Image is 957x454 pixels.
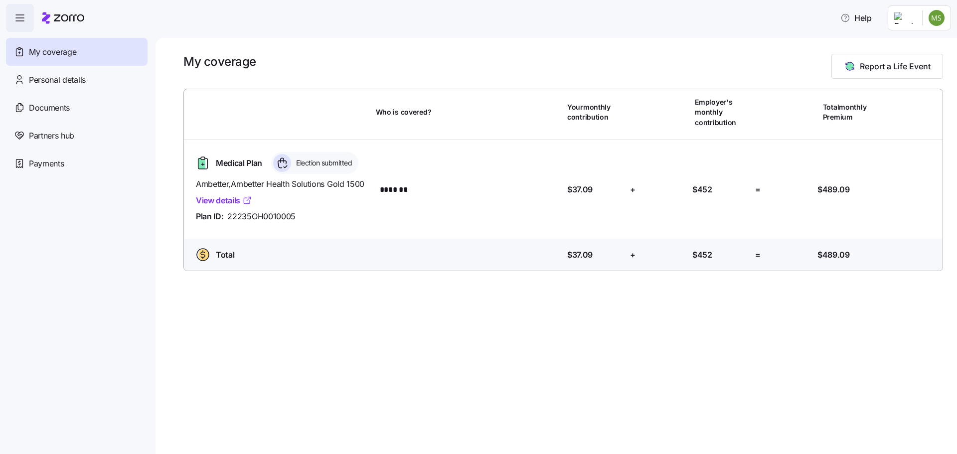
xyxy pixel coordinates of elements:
[630,183,636,196] span: +
[840,12,872,24] span: Help
[832,8,880,28] button: Help
[817,249,850,261] span: $489.09
[29,102,70,114] span: Documents
[567,183,593,196] span: $37.09
[692,183,712,196] span: $452
[29,74,86,86] span: Personal details
[755,249,761,261] span: =
[894,12,914,24] img: Employer logo
[860,60,931,72] span: Report a Life Event
[929,10,945,26] img: 083ec69adb11cc106b2a21bb0a4217f6
[6,94,148,122] a: Documents
[823,102,879,123] span: Total monthly Premium
[6,38,148,66] a: My coverage
[817,183,850,196] span: $489.09
[29,130,74,142] span: Partners hub
[6,66,148,94] a: Personal details
[227,210,296,223] span: 22235OH0010005
[6,150,148,177] a: Payments
[196,194,252,207] a: View details
[29,46,76,58] span: My coverage
[196,210,223,223] span: Plan ID:
[216,157,262,169] span: Medical Plan
[695,97,751,128] span: Employer's monthly contribution
[216,249,234,261] span: Total
[29,157,64,170] span: Payments
[6,122,148,150] a: Partners hub
[293,158,352,168] span: Election submitted
[831,54,943,79] button: Report a Life Event
[755,183,761,196] span: =
[196,178,368,190] span: Ambetter , Ambetter Health Solutions Gold 1500
[183,54,256,69] h1: My coverage
[567,102,623,123] span: Your monthly contribution
[567,249,593,261] span: $37.09
[376,107,432,117] span: Who is covered?
[630,249,636,261] span: +
[692,249,712,261] span: $452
